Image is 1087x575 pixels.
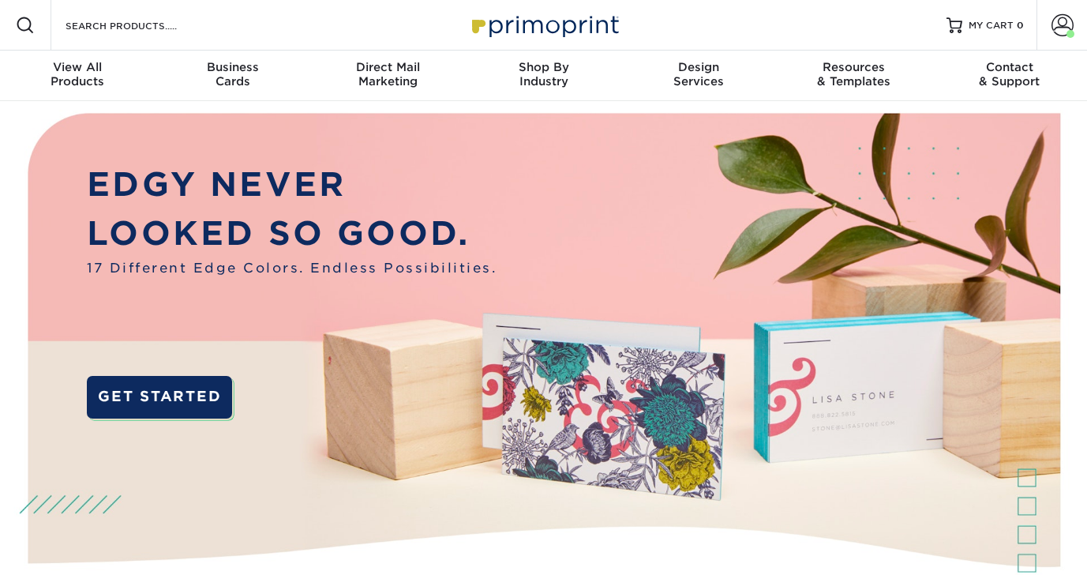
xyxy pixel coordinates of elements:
a: Direct MailMarketing [310,51,466,101]
div: Services [621,60,777,88]
div: & Support [931,60,1087,88]
p: LOOKED SO GOOD. [87,209,497,258]
a: Shop ByIndustry [466,51,621,101]
p: EDGY NEVER [87,160,497,209]
span: Shop By [466,60,621,74]
a: Resources& Templates [777,51,932,101]
span: Direct Mail [310,60,466,74]
a: DesignServices [621,51,777,101]
div: Industry [466,60,621,88]
span: 0 [1017,20,1024,31]
div: & Templates [777,60,932,88]
input: SEARCH PRODUCTS..... [64,16,218,35]
a: Contact& Support [931,51,1087,101]
span: Contact [931,60,1087,74]
div: Marketing [310,60,466,88]
a: GET STARTED [87,376,232,419]
span: MY CART [969,19,1014,32]
img: Primoprint [465,8,623,42]
span: Design [621,60,777,74]
span: Business [156,60,311,74]
a: BusinessCards [156,51,311,101]
div: Cards [156,60,311,88]
span: 17 Different Edge Colors. Endless Possibilities. [87,258,497,278]
span: Resources [777,60,932,74]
